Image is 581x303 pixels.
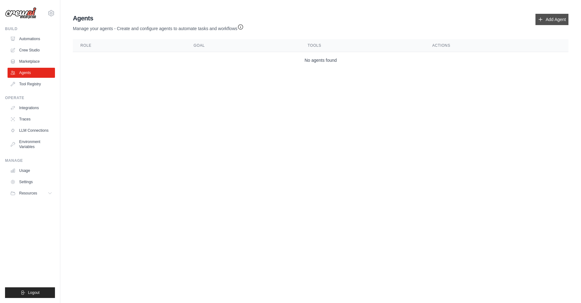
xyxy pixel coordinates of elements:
p: Manage your agents - Create and configure agents to automate tasks and workflows [73,23,244,32]
th: Actions [425,39,568,52]
a: Crew Studio [8,45,55,55]
button: Resources [8,188,55,198]
a: Traces [8,114,55,124]
div: Operate [5,95,55,100]
button: Logout [5,287,55,298]
a: Integrations [8,103,55,113]
td: No agents found [73,52,568,69]
div: Build [5,26,55,31]
a: Settings [8,177,55,187]
h2: Agents [73,14,244,23]
img: Logo [5,7,36,19]
a: LLM Connections [8,125,55,136]
span: Logout [28,290,40,295]
div: Manage [5,158,55,163]
th: Goal [186,39,300,52]
a: Tool Registry [8,79,55,89]
a: Automations [8,34,55,44]
span: Resources [19,191,37,196]
a: Marketplace [8,56,55,66]
th: Tools [300,39,425,52]
a: Usage [8,166,55,176]
a: Environment Variables [8,137,55,152]
a: Agents [8,68,55,78]
a: Add Agent [535,14,568,25]
th: Role [73,39,186,52]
